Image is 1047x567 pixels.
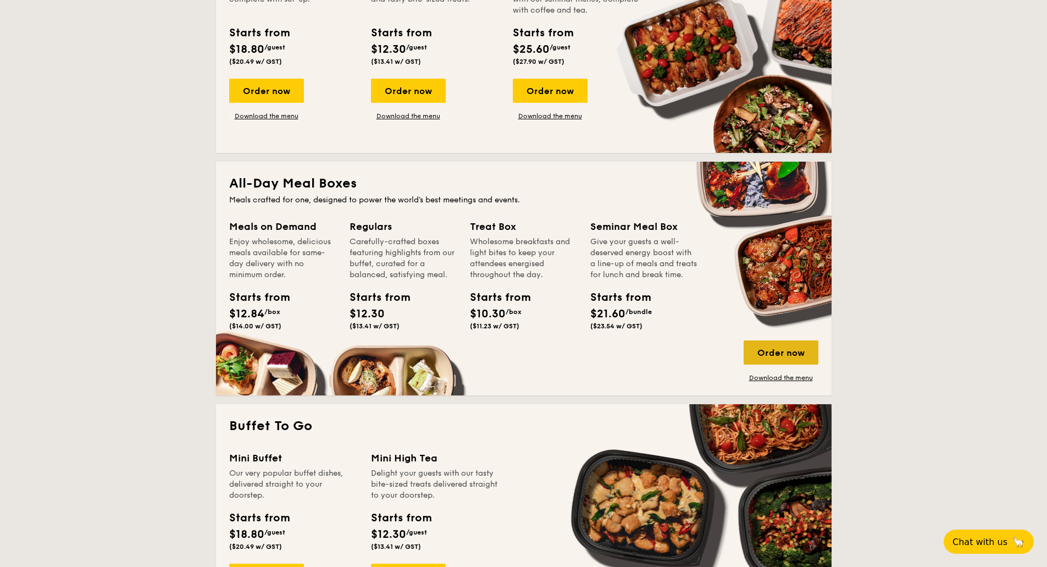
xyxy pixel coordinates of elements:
div: Seminar Meal Box [590,219,697,234]
div: Starts from [590,289,640,306]
div: Mini Buffet [229,450,358,466]
div: Meals crafted for one, designed to power the world's best meetings and events. [229,195,818,206]
div: Starts from [350,289,399,306]
span: /guest [264,529,285,536]
a: Download the menu [513,112,588,120]
span: /guest [406,43,427,51]
div: Our very popular buffet dishes, delivered straight to your doorstep. [229,468,358,501]
div: Delight your guests with our tasty bite-sized treats delivered straight to your doorstep. [371,468,500,501]
div: Wholesome breakfasts and light bites to keep your attendees energised throughout the day. [470,236,577,280]
span: /box [506,308,522,316]
span: ($13.41 w/ GST) [371,58,421,65]
span: ($13.41 w/ GST) [350,322,400,330]
span: /bundle [625,308,652,316]
div: Starts from [470,289,519,306]
div: Order now [744,340,818,365]
h2: Buffet To Go [229,417,818,435]
div: Starts from [229,289,279,306]
div: Regulars [350,219,457,234]
div: Starts from [513,25,573,41]
div: Meals on Demand [229,219,336,234]
span: $12.30 [371,43,406,56]
div: Enjoy wholesome, delicious meals available for same-day delivery with no minimum order. [229,236,336,280]
span: $18.80 [229,528,264,541]
div: Starts from [371,510,431,526]
span: /guest [264,43,285,51]
span: $12.30 [350,307,385,321]
div: Treat Box [470,219,577,234]
span: ($20.49 w/ GST) [229,58,282,65]
a: Download the menu [744,373,818,382]
a: Download the menu [371,112,446,120]
div: Starts from [229,25,289,41]
a: Download the menu [229,112,304,120]
span: $10.30 [470,307,506,321]
span: $12.30 [371,528,406,541]
div: Order now [371,79,446,103]
span: $21.60 [590,307,625,321]
span: ($27.90 w/ GST) [513,58,564,65]
button: Chat with us🦙 [944,530,1034,554]
span: /box [264,308,280,316]
span: $18.80 [229,43,264,56]
div: Starts from [229,510,289,526]
div: Mini High Tea [371,450,500,466]
span: /guest [406,529,427,536]
span: ($14.00 w/ GST) [229,322,281,330]
div: Order now [229,79,304,103]
span: 🦙 [1012,536,1025,548]
span: ($13.41 w/ GST) [371,543,421,551]
span: $25.60 [513,43,550,56]
span: ($20.49 w/ GST) [229,543,282,551]
span: ($23.54 w/ GST) [590,322,642,330]
div: Order now [513,79,588,103]
h2: All-Day Meal Boxes [229,175,818,192]
span: $12.84 [229,307,264,321]
span: Chat with us [952,537,1007,547]
div: Starts from [371,25,431,41]
div: Carefully-crafted boxes featuring highlights from our buffet, curated for a balanced, satisfying ... [350,236,457,280]
div: Give your guests a well-deserved energy boost with a line-up of meals and treats for lunch and br... [590,236,697,280]
span: ($11.23 w/ GST) [470,322,519,330]
span: /guest [550,43,570,51]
